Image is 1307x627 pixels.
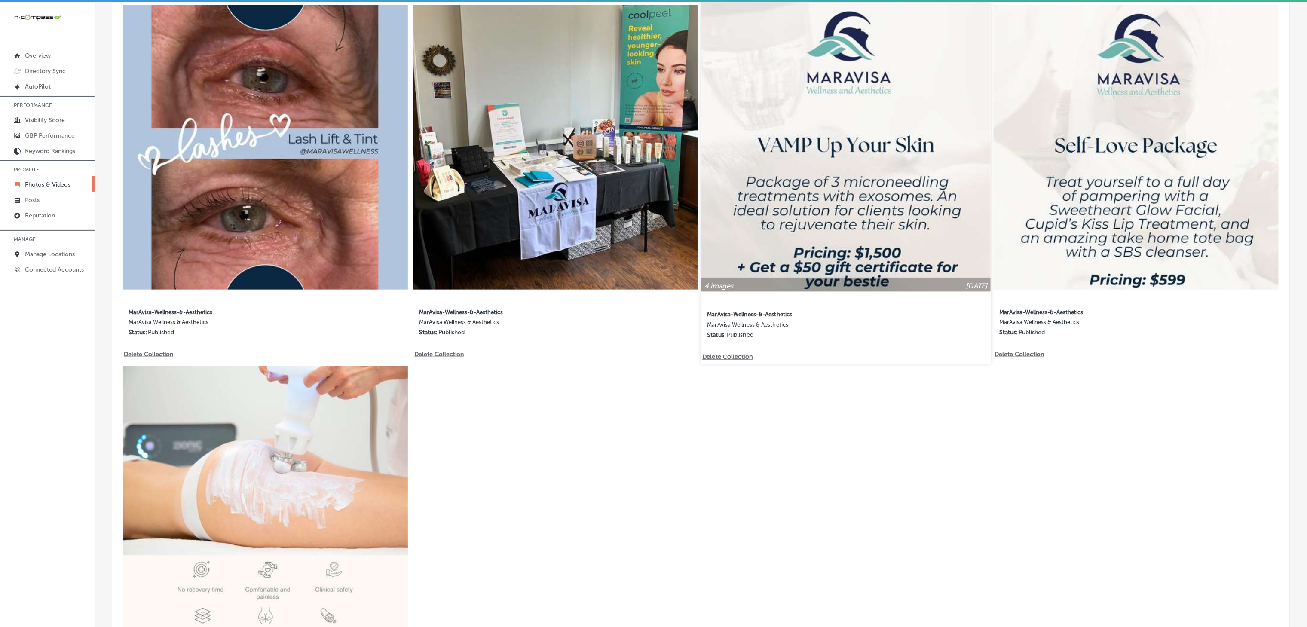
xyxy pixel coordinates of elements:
p: Published [1019,329,1045,336]
p: GBP Performance [25,132,75,139]
p: Reputation [25,212,55,219]
p: Overview [25,52,51,59]
p: Posts [25,196,40,204]
p: Status: [707,331,726,339]
label: MarAvisa Wellness & Aesthetics [419,319,615,329]
p: Manage Locations [25,251,75,258]
p: Connected Accounts [25,266,84,273]
label: MarAvisa Wellness & Aesthetics [1000,319,1196,329]
label: MarAvisa-Wellness-&-Aesthetics [1000,304,1196,319]
p: Visibility Score [25,116,65,124]
img: Collection thumbnail [123,5,408,290]
p: Published [148,329,174,336]
label: MarAvisa-Wellness-&-Aesthetics [129,304,324,319]
p: 4 images [704,282,733,290]
img: Collection thumbnail [994,5,1279,290]
p: Delete Collection [995,351,1044,358]
img: 660ab0bf-5cc7-4cb8-ba1c-48b5ae0f18e60NCTV_CLogo_TV_Black_-500x88.png [14,13,61,21]
label: MarAvisa Wellness & Aesthetics [129,319,324,329]
p: Published [727,331,753,339]
label: MarAvisa-Wellness-&-Aesthetics [419,304,615,319]
p: Photos & Videos [25,181,70,188]
p: AutoPilot [25,83,51,90]
p: [DATE] [966,282,988,290]
p: Keyword Rankings [25,147,75,155]
p: Delete Collection [702,353,751,360]
label: MarAvisa-Wellness-&-Aesthetics [707,306,906,321]
label: MarAvisa Wellness & Aesthetics [707,321,906,331]
img: Collection thumbnail [701,2,991,291]
p: Delete Collection [414,351,463,358]
p: Status: [1000,329,1018,336]
p: Delete Collection [124,351,172,358]
p: Directory Sync [25,67,66,75]
p: Status: [129,329,147,336]
p: Status: [419,329,438,336]
img: Collection thumbnail [413,5,698,290]
p: Published [438,329,465,336]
